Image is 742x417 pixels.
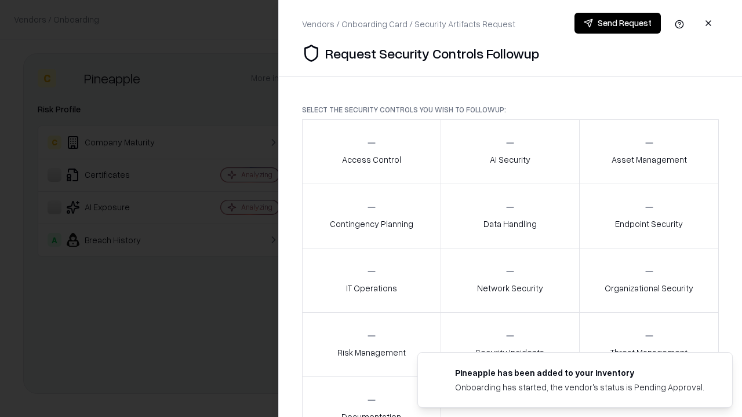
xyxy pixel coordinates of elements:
[330,218,413,230] p: Contingency Planning
[441,248,580,313] button: Network Security
[432,367,446,381] img: pineappleenergy.com
[441,312,580,377] button: Security Incidents
[455,381,704,393] div: Onboarding has started, the vendor's status is Pending Approval.
[455,367,704,379] div: Pineapple has been added to your inventory
[574,13,661,34] button: Send Request
[441,119,580,184] button: AI Security
[302,119,441,184] button: Access Control
[612,153,687,166] p: Asset Management
[302,312,441,377] button: Risk Management
[483,218,537,230] p: Data Handling
[302,18,515,30] div: Vendors / Onboarding Card / Security Artifacts Request
[325,44,539,63] p: Request Security Controls Followup
[579,119,719,184] button: Asset Management
[302,248,441,313] button: IT Operations
[302,105,719,115] p: Select the security controls you wish to followup:
[579,312,719,377] button: Threat Management
[610,346,688,359] p: Threat Management
[441,184,580,248] button: Data Handling
[490,153,530,166] p: AI Security
[615,218,683,230] p: Endpoint Security
[302,184,441,248] button: Contingency Planning
[475,346,544,359] p: Security Incidents
[605,282,693,294] p: Organizational Security
[346,282,397,294] p: IT Operations
[579,184,719,248] button: Endpoint Security
[477,282,543,294] p: Network Security
[342,153,401,166] p: Access Control
[337,346,406,359] p: Risk Management
[579,248,719,313] button: Organizational Security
